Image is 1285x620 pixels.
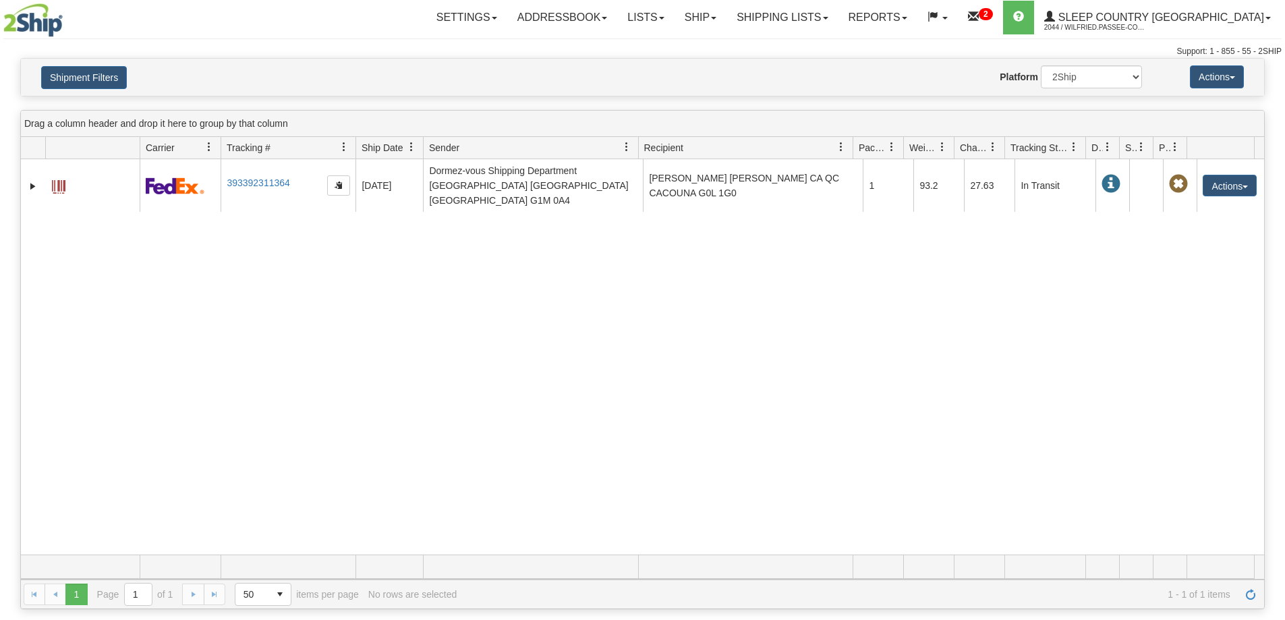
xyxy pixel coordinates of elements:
a: Expand [26,179,40,193]
a: Reports [838,1,917,34]
a: Tracking # filter column settings [333,136,355,159]
a: Pickup Status filter column settings [1164,136,1187,159]
span: 2044 / Wilfried.Passee-Coutrin [1044,21,1145,34]
iframe: chat widget [1254,241,1284,378]
img: logo2044.jpg [3,3,63,37]
a: Delivery Status filter column settings [1096,136,1119,159]
a: Settings [426,1,507,34]
span: 50 [244,588,261,601]
td: 1 [863,159,913,212]
button: Copy to clipboard [327,175,350,196]
div: grid grouping header [21,111,1264,137]
span: Sender [429,141,459,154]
span: Ship Date [362,141,403,154]
span: Tracking Status [1010,141,1069,154]
span: Delivery Status [1091,141,1103,154]
a: Label [52,174,65,196]
span: select [269,584,291,605]
label: Platform [1000,70,1038,84]
button: Shipment Filters [41,66,127,89]
span: 1 - 1 of 1 items [466,589,1230,600]
span: Shipment Issues [1125,141,1137,154]
a: Ship [675,1,726,34]
a: Refresh [1240,584,1261,605]
span: Recipient [644,141,683,154]
a: Ship Date filter column settings [400,136,423,159]
span: Tracking # [227,141,270,154]
a: 2 [958,1,1003,34]
div: No rows are selected [368,589,457,600]
td: [PERSON_NAME] [PERSON_NAME] CA QC CACOUNA G0L 1G0 [643,159,863,212]
a: Shipment Issues filter column settings [1130,136,1153,159]
span: Pickup Not Assigned [1169,175,1188,194]
button: Actions [1190,65,1244,88]
button: Actions [1203,175,1257,196]
a: Weight filter column settings [931,136,954,159]
span: Page sizes drop down [235,583,291,606]
td: [DATE] [355,159,423,212]
input: Page 1 [125,584,152,605]
a: 393392311364 [227,177,289,188]
span: Packages [859,141,887,154]
td: 27.63 [964,159,1015,212]
span: Carrier [146,141,175,154]
div: Support: 1 - 855 - 55 - 2SHIP [3,46,1282,57]
span: Charge [960,141,988,154]
span: Sleep Country [GEOGRAPHIC_DATA] [1055,11,1264,23]
span: In Transit [1102,175,1120,194]
a: Sender filter column settings [615,136,638,159]
sup: 2 [979,8,993,20]
span: items per page [235,583,359,606]
a: Sleep Country [GEOGRAPHIC_DATA] 2044 / Wilfried.Passee-Coutrin [1034,1,1281,34]
a: Recipient filter column settings [830,136,853,159]
span: Weight [909,141,938,154]
td: In Transit [1015,159,1095,212]
span: Pickup Status [1159,141,1170,154]
a: Charge filter column settings [981,136,1004,159]
a: Shipping lists [726,1,838,34]
a: Addressbook [507,1,618,34]
a: Packages filter column settings [880,136,903,159]
span: Page of 1 [97,583,173,606]
a: Tracking Status filter column settings [1062,136,1085,159]
td: Dormez-vous Shipping Department [GEOGRAPHIC_DATA] [GEOGRAPHIC_DATA] [GEOGRAPHIC_DATA] G1M 0A4 [423,159,643,212]
a: Lists [617,1,674,34]
img: 2 - FedEx Express® [146,177,204,194]
span: Page 1 [65,584,87,605]
td: 93.2 [913,159,964,212]
a: Carrier filter column settings [198,136,221,159]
